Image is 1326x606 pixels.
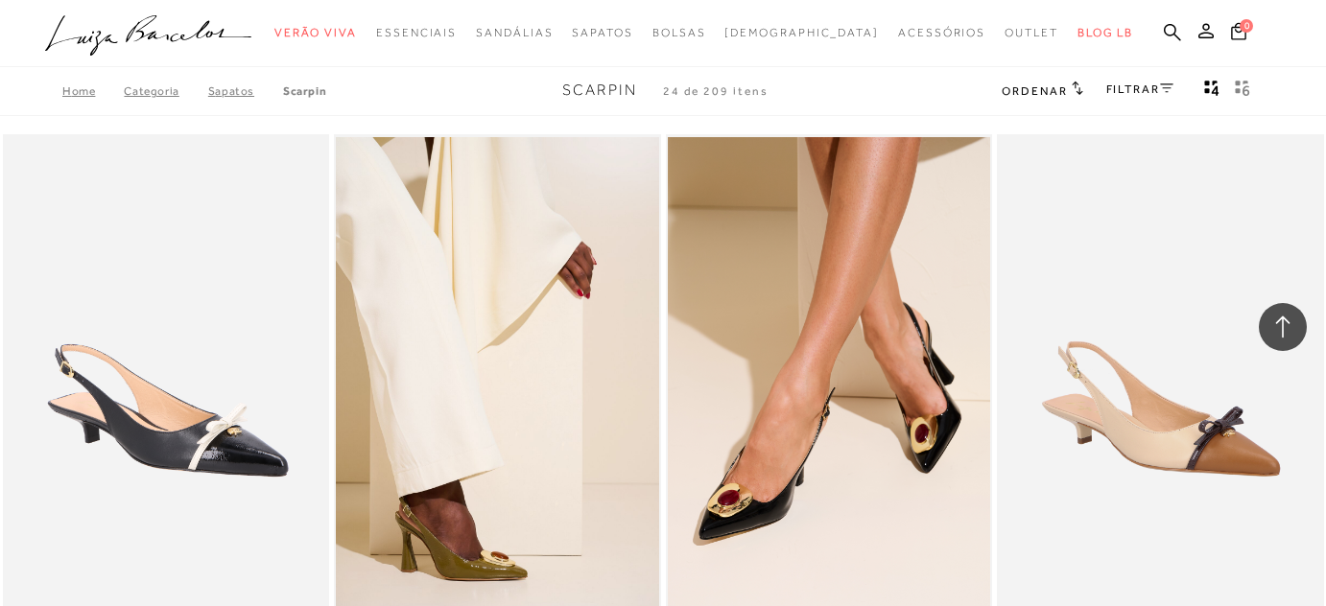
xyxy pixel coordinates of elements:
a: noSubCategoriesText [376,15,457,51]
a: noSubCategoriesText [652,15,706,51]
a: FILTRAR [1106,82,1173,96]
a: noSubCategoriesText [476,15,553,51]
span: Ordenar [1002,84,1067,98]
span: 0 [1240,19,1253,33]
button: gridText6Desc [1229,79,1256,104]
a: Scarpin [283,84,326,98]
span: Bolsas [652,26,706,39]
button: 0 [1225,21,1252,47]
span: Essenciais [376,26,457,39]
span: Scarpin [562,82,637,99]
a: BLOG LB [1077,15,1133,51]
span: Acessórios [898,26,985,39]
a: noSubCategoriesText [274,15,357,51]
a: noSubCategoriesText [724,15,879,51]
button: Mostrar 4 produtos por linha [1198,79,1225,104]
span: Outlet [1005,26,1058,39]
a: Home [62,84,124,98]
a: Categoria [124,84,207,98]
span: Sapatos [572,26,632,39]
span: Verão Viva [274,26,357,39]
a: noSubCategoriesText [572,15,632,51]
span: Sandálias [476,26,553,39]
span: [DEMOGRAPHIC_DATA] [724,26,879,39]
a: noSubCategoriesText [1005,15,1058,51]
span: BLOG LB [1077,26,1133,39]
span: 24 de 209 itens [663,84,769,98]
a: noSubCategoriesText [898,15,985,51]
a: SAPATOS [208,84,283,98]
